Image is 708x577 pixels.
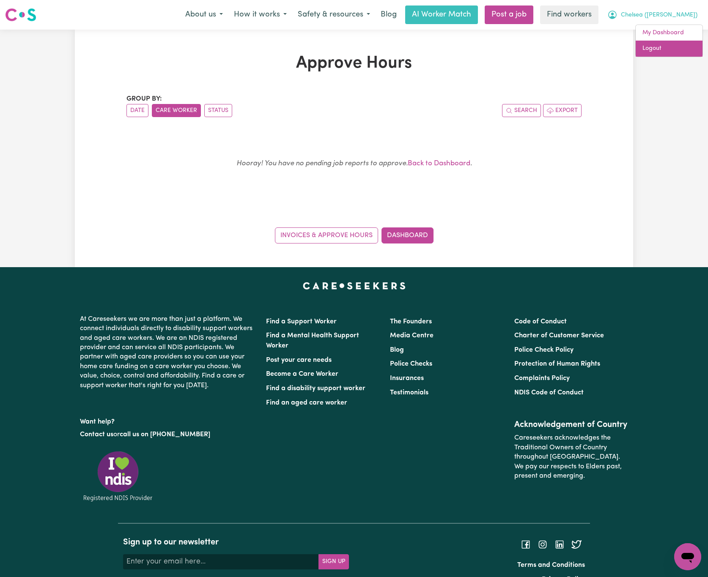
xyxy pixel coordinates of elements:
a: Find a Mental Health Support Worker [266,332,359,349]
a: Follow Careseekers on Facebook [521,541,531,548]
button: Safety & resources [292,6,376,24]
a: Follow Careseekers on Twitter [571,541,582,548]
button: sort invoices by date [126,104,148,117]
a: Protection of Human Rights [514,361,600,367]
a: Post your care needs [266,357,332,364]
button: sort invoices by paid status [204,104,232,117]
h1: Approve Hours [126,53,582,74]
a: Police Check Policy [514,347,574,353]
button: About us [180,6,228,24]
button: Search [502,104,541,117]
a: Terms and Conditions [517,562,585,569]
a: Logout [636,41,703,57]
input: Enter your email here... [123,554,319,569]
a: The Founders [390,318,432,325]
a: Find a Support Worker [266,318,337,325]
a: Become a Care Worker [266,371,338,377]
a: NDIS Code of Conduct [514,389,584,396]
a: Careseekers logo [5,5,36,25]
img: Careseekers logo [5,7,36,22]
p: Careseekers acknowledges the Traditional Owners of Country throughout [GEOGRAPHIC_DATA]. We pay o... [514,430,628,484]
button: Subscribe [318,554,349,569]
img: Registered NDIS provider [80,450,156,503]
a: Post a job [485,5,533,24]
em: Hooray! You have no pending job reports to approve. [236,160,408,167]
a: Follow Careseekers on Instagram [538,541,548,548]
a: Charter of Customer Service [514,332,604,339]
button: How it works [228,6,292,24]
h2: Acknowledgement of Country [514,420,628,430]
a: Testimonials [390,389,428,396]
h2: Sign up to our newsletter [123,537,349,547]
a: Invoices & Approve Hours [275,227,378,243]
a: Insurances [390,375,424,382]
a: Back to Dashboard [408,160,470,167]
div: My Account [635,25,703,57]
span: Group by: [126,96,162,102]
a: Media Centre [390,332,434,339]
a: Careseekers home page [303,282,406,289]
a: Blog [390,347,404,353]
a: Find a disability support worker [266,385,365,392]
button: My Account [602,6,703,24]
iframe: Button to launch messaging window [674,543,701,570]
p: or [80,427,256,443]
a: call us on [PHONE_NUMBER] [120,431,210,438]
button: Export [543,104,582,117]
span: Chelsea ([PERSON_NAME]) [621,11,697,20]
a: Find workers [540,5,598,24]
a: Code of Conduct [514,318,567,325]
a: Dashboard [381,227,434,243]
small: . [236,160,472,167]
p: At Careseekers we are more than just a platform. We connect individuals directly to disability su... [80,311,256,394]
button: sort invoices by care worker [152,104,201,117]
a: Follow Careseekers on LinkedIn [554,541,565,548]
a: Police Checks [390,361,432,367]
a: Find an aged care worker [266,399,347,406]
a: Blog [376,5,402,24]
p: Want help? [80,414,256,427]
a: Complaints Policy [514,375,570,382]
a: Contact us [80,431,113,438]
a: My Dashboard [636,25,703,41]
a: AI Worker Match [405,5,478,24]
